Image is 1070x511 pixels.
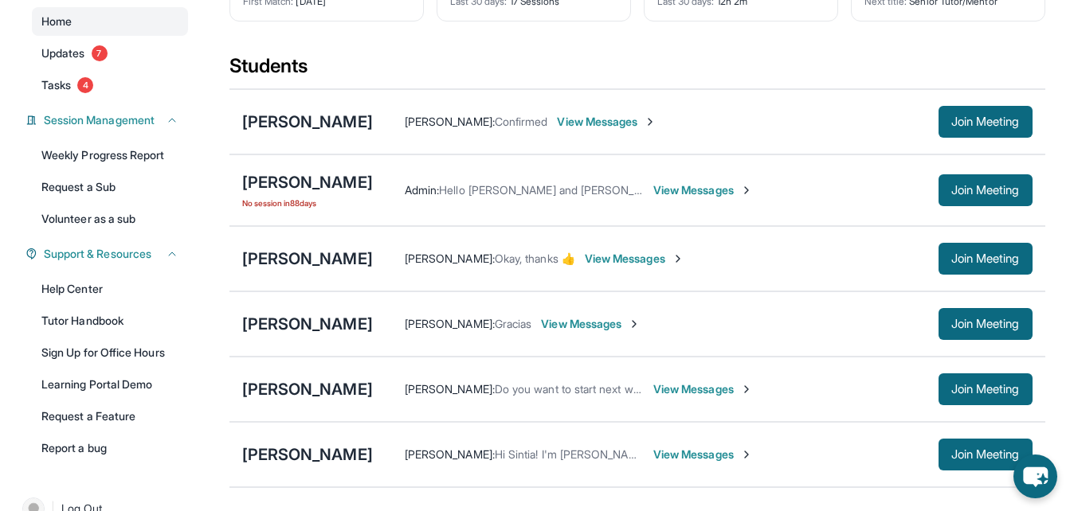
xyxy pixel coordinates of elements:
a: Volunteer as a sub [32,205,188,233]
span: Okay, thanks 👍 [495,252,575,265]
button: Join Meeting [939,174,1033,206]
div: [PERSON_NAME] [242,171,373,193]
button: Session Management [37,112,178,128]
img: Chevron-Right [740,184,753,197]
button: Support & Resources [37,246,178,262]
span: Admin : [405,183,439,197]
span: [PERSON_NAME] : [405,115,495,128]
a: Learning Portal Demo [32,370,188,399]
a: Updates7 [32,39,188,68]
span: No session in 88 days [242,197,373,209]
img: Chevron-Right [740,448,753,461]
a: Report a bug [32,434,188,462]
div: [PERSON_NAME] [242,313,373,335]
button: chat-button [1013,454,1057,498]
a: Help Center [32,275,188,303]
div: [PERSON_NAME] [242,248,373,270]
a: Home [32,7,188,36]
span: View Messages [585,251,684,267]
img: Chevron-Right [644,115,657,128]
span: Join Meeting [951,384,1020,394]
span: Confirmed [495,115,548,128]
span: [PERSON_NAME] : [405,252,495,265]
span: Join Meeting [951,254,1020,263]
button: Join Meeting [939,243,1033,275]
a: Sign Up for Office Hours [32,338,188,367]
span: View Messages [557,114,657,130]
span: Support & Resources [44,246,151,262]
a: Request a Feature [32,402,188,431]
a: Tutor Handbook [32,306,188,335]
span: Session Management [44,112,155,128]
button: Join Meeting [939,439,1033,470]
span: Join Meeting [951,319,1020,329]
img: Chevron-Right [740,383,753,396]
span: Join Meeting [951,185,1020,195]
span: 7 [92,45,108,61]
a: Request a Sub [32,173,188,201]
button: Join Meeting [939,373,1033,405]
a: Tasks4 [32,71,188,99]
span: View Messages [653,447,753,462]
div: [PERSON_NAME] [242,378,373,400]
span: Gracias [495,317,532,330]
span: Updates [41,45,85,61]
span: View Messages [653,381,753,397]
span: Join Meeting [951,117,1020,127]
span: 4 [77,77,93,93]
span: Do you want to start next week then? Tuesdays and Thursdays at 4 every week [495,382,897,396]
span: Tasks [41,77,71,93]
div: [PERSON_NAME] [242,111,373,133]
a: Weekly Progress Report [32,141,188,170]
span: [PERSON_NAME] : [405,382,495,396]
span: [PERSON_NAME] : [405,317,495,330]
span: View Messages [541,316,641,332]
span: Home [41,14,72,29]
span: [PERSON_NAME] : [405,447,495,461]
div: [PERSON_NAME] [242,443,373,466]
span: Join Meeting [951,450,1020,459]
button: Join Meeting [939,308,1033,340]
span: View Messages [653,182,753,198]
img: Chevron-Right [628,318,641,330]
button: Join Meeting [939,106,1033,138]
div: Students [229,53,1045,88]
img: Chevron-Right [672,252,684,265]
